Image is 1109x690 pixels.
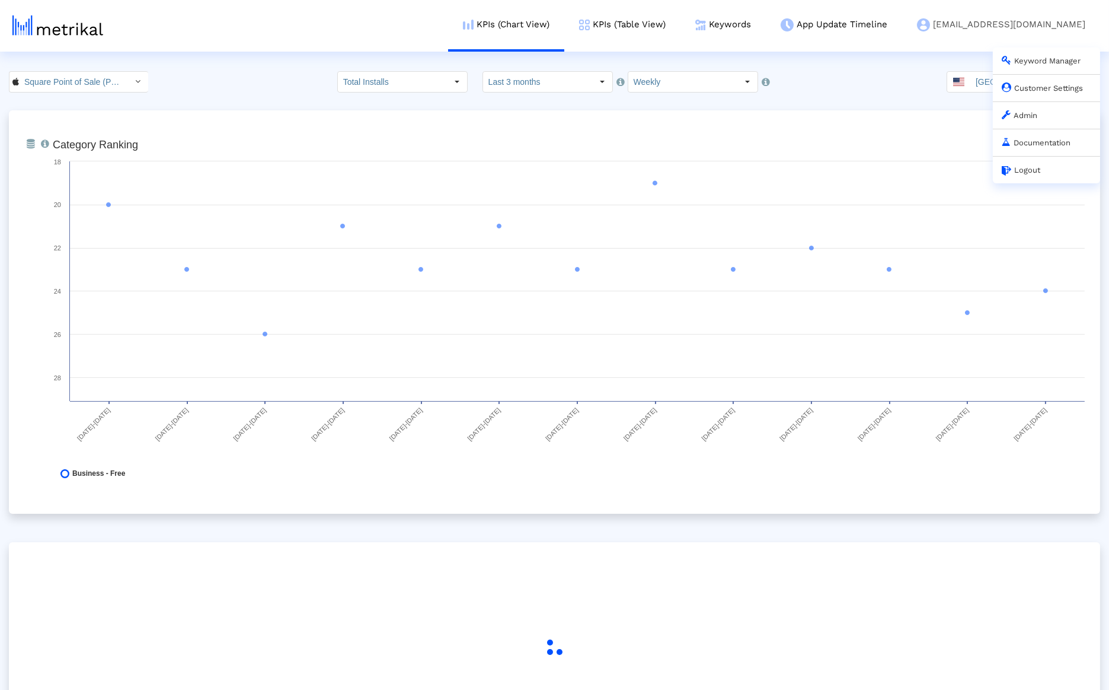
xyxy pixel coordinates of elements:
[53,139,138,151] tspan: Category Ranking
[76,406,111,442] text: [DATE]-[DATE]
[1002,138,1070,147] a: Documentation
[544,406,580,442] text: [DATE]-[DATE]
[388,406,424,442] text: [DATE]-[DATE]
[856,406,892,442] text: [DATE]-[DATE]
[12,15,103,36] img: metrical-logo-light.png
[778,406,814,442] text: [DATE]-[DATE]
[781,18,794,31] img: app-update-menu-icon.png
[934,406,970,442] text: [DATE]-[DATE]
[463,20,474,30] img: kpi-chart-menu-icon.png
[54,288,61,295] text: 24
[1002,56,1081,65] a: Keyword Manager
[154,406,189,442] text: [DATE]-[DATE]
[54,158,61,166] text: 18
[917,18,930,31] img: my-account-menu-icon.png
[466,406,501,442] text: [DATE]-[DATE]
[592,72,612,92] div: Select
[128,72,148,92] div: Select
[54,244,61,252] text: 22
[447,72,467,92] div: Select
[737,72,758,92] div: Select
[310,406,346,442] text: [DATE]-[DATE]
[1002,166,1011,176] img: logout.svg
[695,20,706,30] img: keywords.png
[54,331,61,338] text: 26
[232,406,267,442] text: [DATE]-[DATE]
[72,469,125,478] span: Business - Free
[1002,111,1037,120] a: Admin
[54,374,61,381] text: 28
[700,406,736,442] text: [DATE]-[DATE]
[1002,166,1040,174] a: Logout
[54,201,61,208] text: 20
[579,20,590,30] img: kpi-table-menu-icon.png
[1002,84,1083,93] a: Customer Settings
[622,406,658,442] text: [DATE]-[DATE]
[1012,406,1048,442] text: [DATE]-[DATE]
